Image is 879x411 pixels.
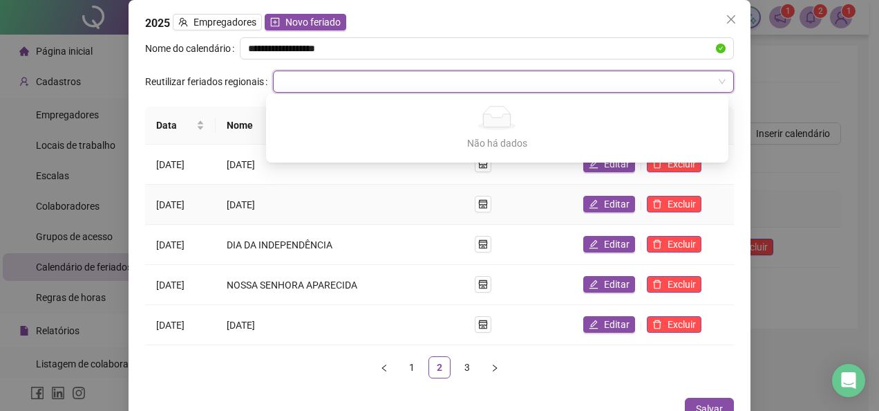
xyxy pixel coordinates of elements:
span: shop [478,280,488,289]
div: Não há dados [283,136,712,151]
button: Excluir [647,236,701,253]
span: edit [589,159,598,169]
li: Próxima página [484,356,506,378]
span: edit [589,199,598,209]
span: delete [652,280,662,289]
span: NOSSA SENHORA APARECIDA [227,280,357,291]
div: [DATE] [156,197,205,212]
span: Editar [604,277,630,292]
span: plus-square [270,17,280,27]
a: 2 [429,357,450,378]
label: Nome do calendário [145,37,240,60]
span: Nome [227,118,393,133]
button: Excluir [647,156,701,172]
button: Excluir [647,276,701,293]
span: shop [478,159,488,169]
button: Novo feriado [265,14,346,30]
span: Excluir [668,197,696,212]
a: 3 [457,357,478,378]
span: [DATE] [227,199,255,210]
button: Editar [583,236,635,253]
div: 2025 [145,14,734,32]
span: close [726,14,737,25]
span: Data [156,118,193,133]
span: Excluir [668,277,696,292]
span: [DATE] [227,159,255,170]
li: Página anterior [373,356,395,378]
li: 3 [456,356,478,378]
li: 2 [428,356,451,378]
span: shop [478,320,488,329]
span: Editar [604,197,630,212]
span: delete [652,320,662,329]
button: Editar [583,196,635,212]
span: edit [589,280,598,289]
span: [DATE] [227,320,255,331]
button: Editar [583,316,635,333]
div: [DATE] [156,318,205,333]
span: Editar [604,317,630,332]
span: team [178,17,188,27]
th: Data [145,107,216,145]
a: 1 [401,357,422,378]
button: left [373,356,395,378]
span: Editar [604,237,630,252]
button: right [484,356,506,378]
span: Excluir [668,237,696,252]
span: shop [478,199,488,209]
button: Empregadores [173,14,262,30]
span: edit [589,239,598,249]
span: left [380,364,388,372]
span: Excluir [668,317,696,332]
span: delete [652,199,662,209]
button: Excluir [647,316,701,333]
span: Empregadores [193,15,256,30]
span: delete [652,159,662,169]
button: Editar [583,276,635,293]
span: Novo feriado [285,15,341,30]
span: right [491,364,499,372]
span: Excluir [668,156,696,172]
li: 1 [401,356,423,378]
button: Close [720,8,742,30]
button: Editar [583,156,635,172]
div: [DATE] [156,277,205,293]
button: Excluir [647,196,701,212]
span: shop [478,239,488,249]
span: Editar [604,156,630,172]
span: DIA DA INDEPENDÊNCIA [227,239,332,250]
div: [DATE] [156,237,205,253]
span: edit [589,320,598,329]
div: Open Intercom Messenger [832,364,865,397]
span: delete [652,239,662,249]
label: Reutilizar feriados regionais [145,71,273,93]
div: [DATE] [156,157,205,172]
